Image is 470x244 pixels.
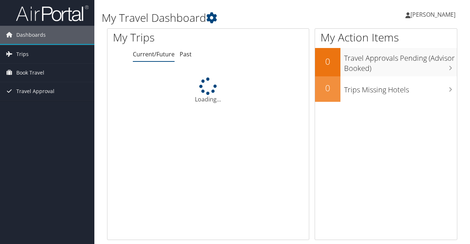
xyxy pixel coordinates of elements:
[16,64,44,82] span: Book Travel
[344,49,457,73] h3: Travel Approvals Pending (Advisor Booked)
[315,30,457,45] h1: My Action Items
[315,55,340,68] h2: 0
[16,26,46,44] span: Dashboards
[180,50,192,58] a: Past
[405,4,463,25] a: [PERSON_NAME]
[16,82,54,100] span: Travel Approval
[102,10,342,25] h1: My Travel Dashboard
[315,82,340,94] h2: 0
[133,50,175,58] a: Current/Future
[16,45,29,63] span: Trips
[16,5,89,22] img: airportal-logo.png
[344,81,457,95] h3: Trips Missing Hotels
[315,76,457,102] a: 0Trips Missing Hotels
[107,77,309,104] div: Loading...
[410,11,455,19] span: [PERSON_NAME]
[113,30,220,45] h1: My Trips
[315,48,457,76] a: 0Travel Approvals Pending (Advisor Booked)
